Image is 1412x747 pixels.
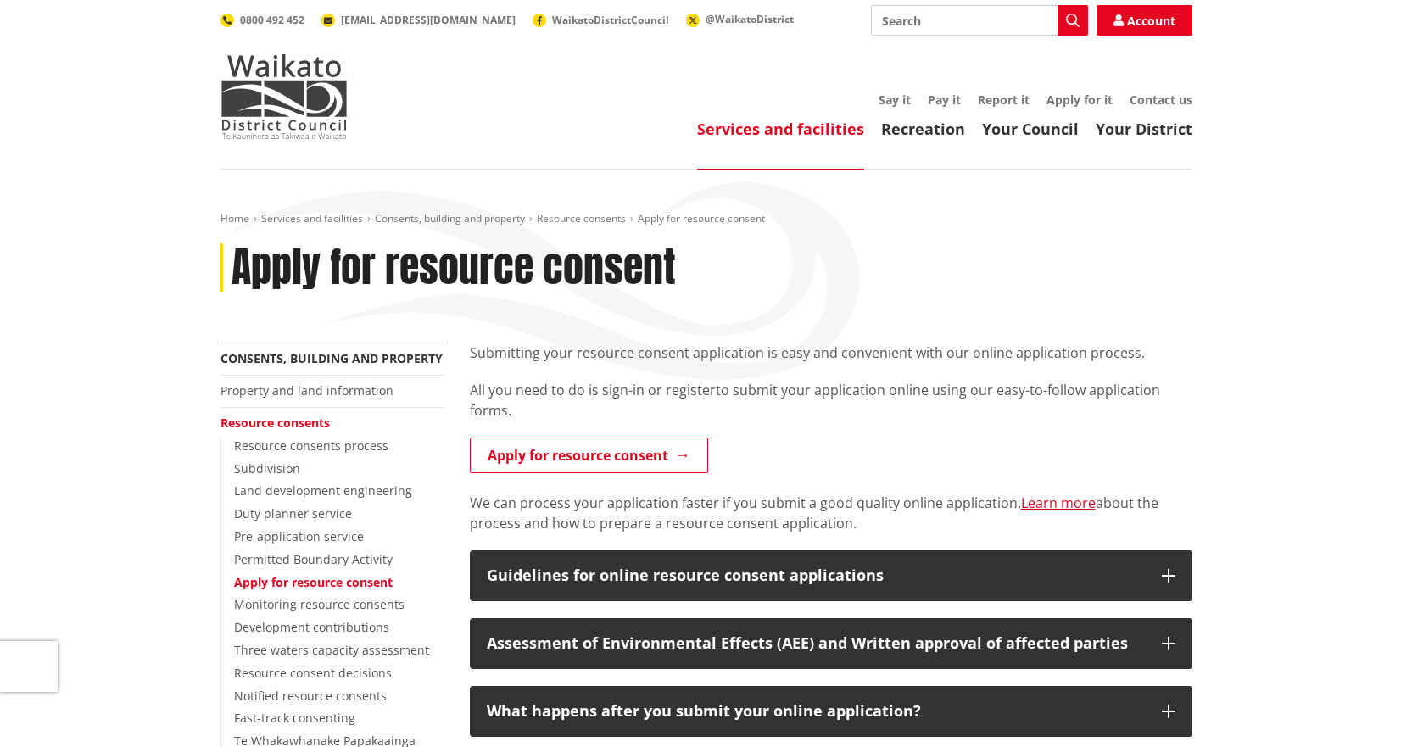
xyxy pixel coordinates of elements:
a: Services and facilities [697,119,864,139]
p: to submit your application online using our easy-to-follow application forms. [470,380,1192,421]
a: Pay it [928,92,961,108]
a: Resource consent decisions [234,665,392,681]
input: Search input [871,5,1088,36]
button: Guidelines for online resource consent applications [470,550,1192,601]
a: Duty planner service [234,505,352,521]
a: @WaikatoDistrict [686,12,794,26]
a: Resource consents process [234,438,388,454]
a: Apply for it [1046,92,1113,108]
a: Your Council [982,119,1079,139]
span: 0800 492 452 [240,13,304,27]
a: Account [1097,5,1192,36]
a: Three waters capacity assessment [234,642,429,658]
a: Fast-track consenting [234,710,355,726]
a: Consents, building and property [220,350,443,366]
a: Land development engineering [234,482,412,499]
a: Subdivision [234,460,300,477]
a: Property and land information [220,382,393,399]
a: Notified resource consents [234,688,387,704]
p: We can process your application faster if you submit a good quality online application. about the... [470,493,1192,533]
h1: Apply for resource consent [232,243,676,293]
img: Waikato District Council - Te Kaunihera aa Takiwaa o Waikato [220,54,348,139]
a: [EMAIL_ADDRESS][DOMAIN_NAME] [321,13,516,27]
a: Your District [1096,119,1192,139]
span: [EMAIL_ADDRESS][DOMAIN_NAME] [341,13,516,27]
span: Submitting your resource consent application is easy and convenient with our online application p... [470,343,1145,362]
div: What happens after you submit your online application? [487,703,1145,720]
a: Say it [879,92,911,108]
a: Resource consents [220,415,330,431]
a: Apply for resource consent [234,574,393,590]
a: Development contributions [234,619,389,635]
a: WaikatoDistrictCouncil [533,13,669,27]
button: What happens after you submit your online application? [470,686,1192,737]
a: Home [220,211,249,226]
a: Apply for resource consent [470,438,708,473]
a: Learn more [1021,493,1096,512]
a: Recreation [881,119,965,139]
a: Permitted Boundary Activity [234,551,393,567]
span: WaikatoDistrictCouncil [552,13,669,27]
a: Resource consents [537,211,626,226]
nav: breadcrumb [220,212,1192,226]
a: Pre-application service [234,528,364,544]
button: Assessment of Environmental Effects (AEE) and Written approval of affected parties [470,618,1192,669]
a: Contact us [1130,92,1192,108]
span: All you need to do is sign-in or register [470,381,716,399]
span: @WaikatoDistrict [706,12,794,26]
div: Guidelines for online resource consent applications [487,567,1145,584]
div: Assessment of Environmental Effects (AEE) and Written approval of affected parties [487,635,1145,652]
span: Apply for resource consent [638,211,765,226]
a: Consents, building and property [375,211,525,226]
a: Monitoring resource consents [234,596,405,612]
a: Report it [978,92,1030,108]
a: 0800 492 452 [220,13,304,27]
a: Services and facilities [261,211,363,226]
